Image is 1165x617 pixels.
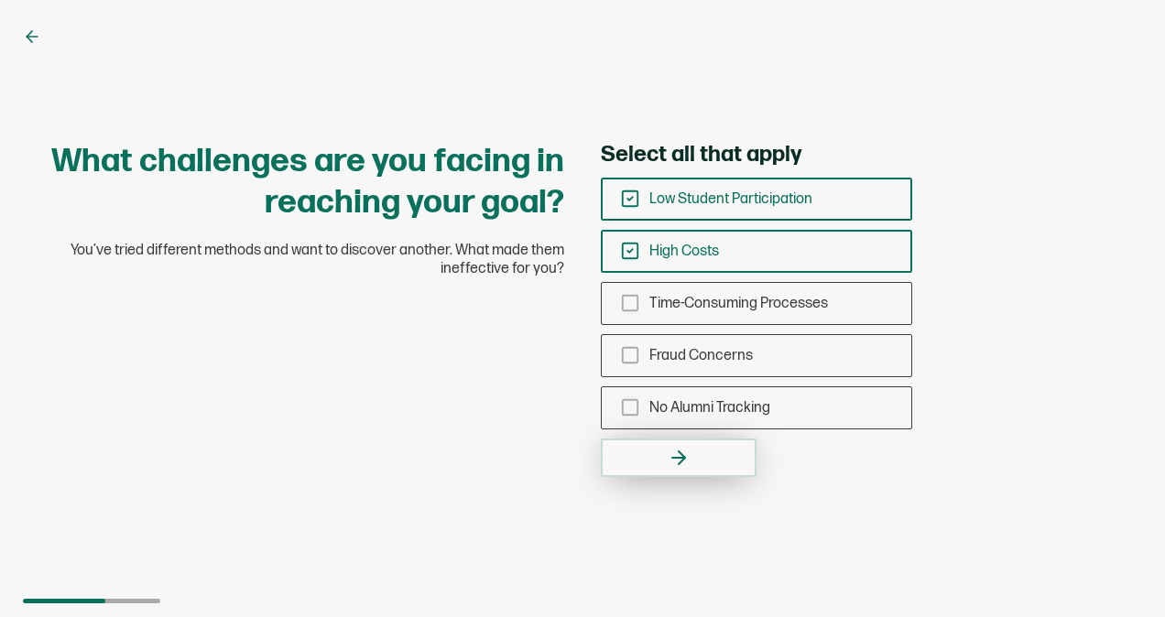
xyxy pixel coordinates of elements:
[51,242,564,278] span: You’ve tried different methods and want to discover another. What made them ineffective for you?
[649,399,770,417] span: No Alumni Tracking
[51,141,564,223] h1: What challenges are you facing in reaching your goal?
[649,347,753,364] span: Fraud Concerns
[601,178,912,429] div: checkbox-group
[1073,529,1165,617] iframe: Chat Widget
[601,141,801,168] span: Select all that apply
[649,243,719,260] span: High Costs
[649,295,828,312] span: Time-Consuming Processes
[649,190,812,208] span: Low Student Participation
